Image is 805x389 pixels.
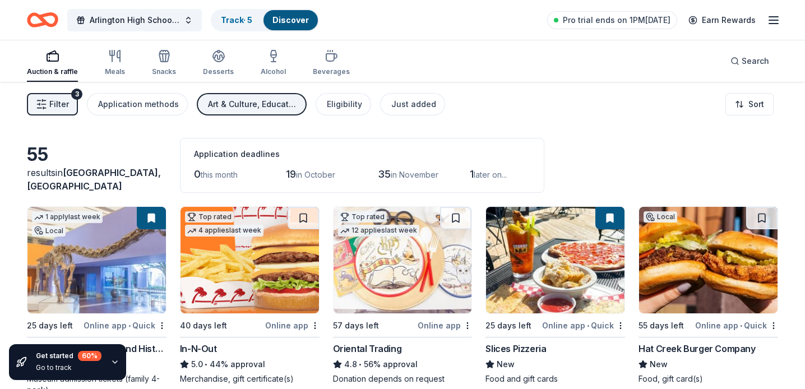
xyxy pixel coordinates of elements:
div: 12 applies last week [338,225,419,237]
img: Image for Hat Creek Burger Company [639,207,778,313]
div: Get started [36,351,101,361]
span: later on... [474,170,507,179]
div: Desserts [203,67,234,76]
span: 19 [286,168,296,180]
div: Donation depends on request [333,373,473,385]
button: Filter3 [27,93,78,115]
span: 1 [470,168,474,180]
div: Art & Culture, Education [208,98,298,111]
div: Auction & raffle [27,67,78,76]
span: New [497,358,515,371]
div: Top rated [338,211,387,223]
a: Discover [272,15,309,25]
button: Alcohol [261,45,286,82]
div: Application methods [98,98,179,111]
div: Local [32,225,66,237]
button: Application methods [87,93,188,115]
span: in October [296,170,335,179]
span: • [128,321,131,330]
div: Slices Pizzeria [485,342,546,355]
button: Art & Culture, Education [197,93,307,115]
span: Arlington High School Choir Renaissance Festival [90,13,179,27]
div: Online app [265,318,320,332]
div: 60 % [78,351,101,361]
a: Image for In-N-OutTop rated4 applieslast week40 days leftOnline appIn-N-Out5.0•44% approvalMercha... [180,206,320,385]
div: 55 [27,143,166,166]
img: Image for Fort Worth Museum of Science and History [27,207,166,313]
button: Search [721,50,778,72]
div: Hat Creek Burger Company [639,342,755,355]
img: Image for Slices Pizzeria [486,207,624,313]
div: Alcohol [261,67,286,76]
div: Just added [391,98,436,111]
button: Auction & raffle [27,45,78,82]
span: Sort [748,98,764,111]
button: Sort [725,93,774,115]
div: Oriental Trading [333,342,402,355]
span: New [650,358,668,371]
div: results [27,166,166,193]
a: Pro trial ends on 1PM[DATE] [547,11,677,29]
span: in [27,167,161,192]
div: Application deadlines [194,147,530,161]
div: Local [644,211,677,223]
div: 3 [71,89,82,100]
div: Meals [105,67,125,76]
span: 4.8 [344,358,357,371]
div: Online app Quick [542,318,625,332]
div: 1 apply last week [32,211,103,223]
div: 56% approval [333,358,473,371]
div: Merchandise, gift certificate(s) [180,373,320,385]
a: Home [27,7,58,33]
div: 57 days left [333,319,379,332]
div: 4 applies last week [185,225,263,237]
span: 35 [378,168,391,180]
span: 0 [194,168,201,180]
a: Earn Rewards [682,10,762,30]
span: • [587,321,589,330]
span: this month [201,170,238,179]
div: Eligibility [327,98,362,111]
div: 40 days left [180,319,227,332]
span: 5.0 [191,358,203,371]
a: Image for Hat Creek Burger CompanyLocal55 days leftOnline app•QuickHat Creek Burger CompanyNewFoo... [639,206,778,385]
button: Just added [380,93,445,115]
div: Online app [418,318,472,332]
img: Image for In-N-Out [181,207,319,313]
button: Desserts [203,45,234,82]
div: Online app Quick [695,318,778,332]
div: Online app Quick [84,318,166,332]
button: Snacks [152,45,176,82]
a: Image for Oriental TradingTop rated12 applieslast week57 days leftOnline appOriental Trading4.8•5... [333,206,473,385]
button: Beverages [313,45,350,82]
div: 55 days left [639,319,684,332]
div: 25 days left [27,319,73,332]
button: Arlington High School Choir Renaissance Festival [67,9,202,31]
div: Food, gift card(s) [639,373,778,385]
a: Image for Slices Pizzeria25 days leftOnline app•QuickSlices PizzeriaNewFood and gift cards [485,206,625,385]
a: Track· 5 [221,15,252,25]
span: in November [391,170,438,179]
span: Filter [49,98,69,111]
button: Eligibility [316,93,371,115]
span: • [740,321,742,330]
span: [GEOGRAPHIC_DATA], [GEOGRAPHIC_DATA] [27,167,161,192]
div: Beverages [313,67,350,76]
div: Top rated [185,211,234,223]
img: Image for Oriental Trading [334,207,472,313]
div: Go to track [36,363,101,372]
span: • [205,360,207,369]
span: Search [742,54,769,68]
div: Food and gift cards [485,373,625,385]
div: 44% approval [180,358,320,371]
div: Snacks [152,67,176,76]
span: • [359,360,362,369]
span: Pro trial ends on 1PM[DATE] [563,13,670,27]
div: In-N-Out [180,342,217,355]
button: Meals [105,45,125,82]
button: Track· 5Discover [211,9,319,31]
div: 25 days left [485,319,531,332]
